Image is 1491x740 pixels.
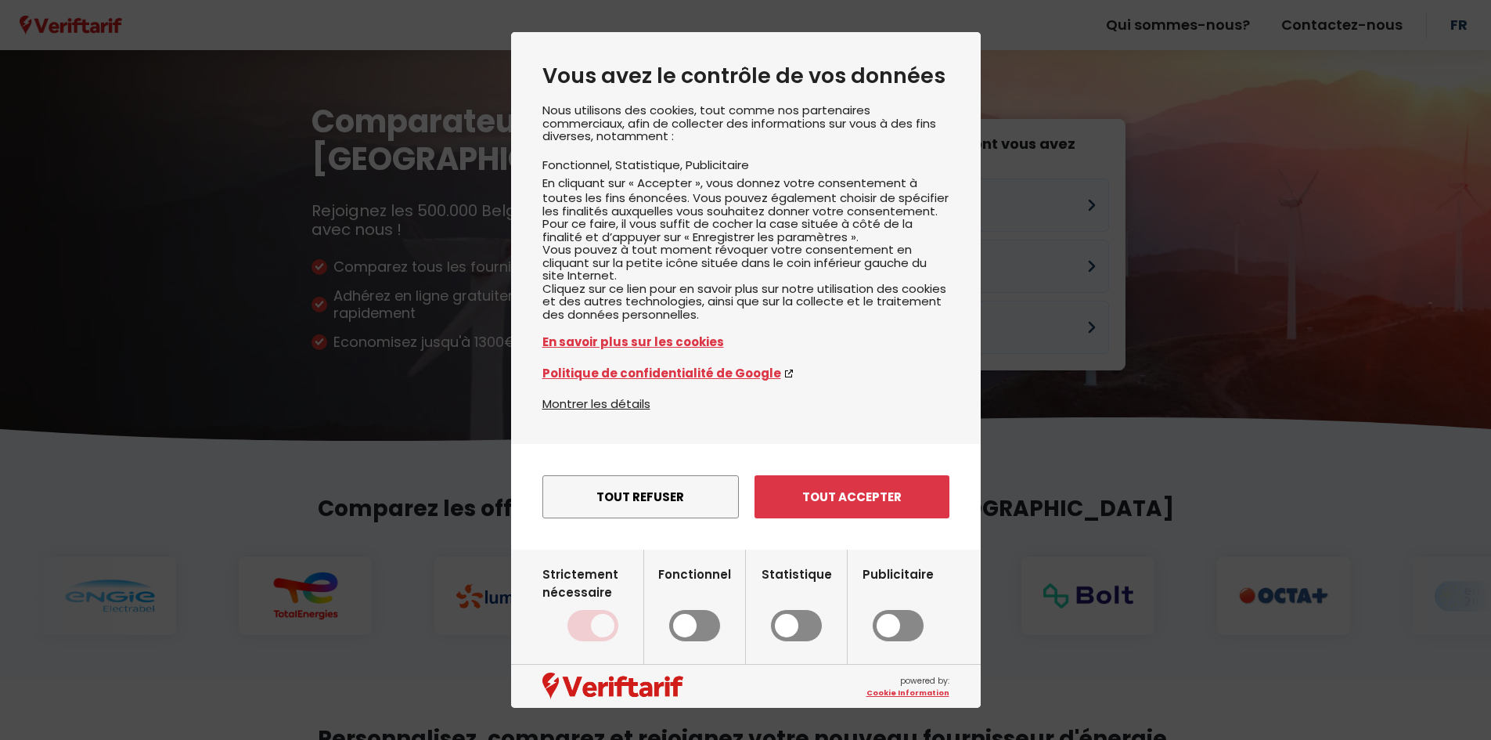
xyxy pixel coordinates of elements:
label: Fonctionnel [658,565,731,642]
li: Publicitaire [686,157,749,173]
a: En savoir plus sur les cookies [542,333,949,351]
span: powered by: [866,675,949,698]
div: menu [511,444,981,550]
label: Publicitaire [863,565,934,642]
a: Politique de confidentialité de Google [542,364,949,382]
label: Strictement nécessaire [542,565,643,642]
div: Nous utilisons des cookies, tout comme nos partenaires commerciaux, afin de collecter des informa... [542,104,949,395]
img: logo [542,673,683,699]
label: Statistique [762,565,832,642]
button: Montrer les détails [542,395,650,413]
h2: Vous avez le contrôle de vos données [542,63,949,88]
li: Statistique [615,157,686,173]
li: Fonctionnel [542,157,615,173]
button: Tout accepter [755,475,949,518]
button: Tout refuser [542,475,739,518]
a: Cookie Information [866,688,949,698]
